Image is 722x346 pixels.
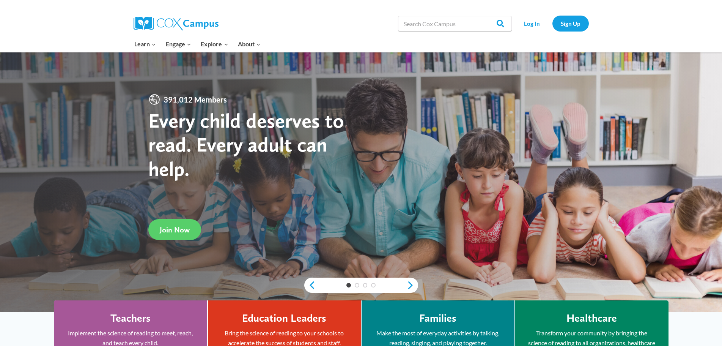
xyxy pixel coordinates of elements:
[346,283,351,288] a: 1
[148,219,201,240] a: Join Now
[398,16,512,31] input: Search Cox Campus
[304,281,316,290] a: previous
[304,278,418,293] div: content slider buttons
[242,312,326,325] h4: Education Leaders
[552,16,589,31] a: Sign Up
[134,17,219,30] img: Cox Campus
[363,283,368,288] a: 3
[134,39,156,49] span: Learn
[148,108,344,181] strong: Every child deserves to read. Every adult can help.
[355,283,359,288] a: 2
[110,312,151,325] h4: Teachers
[160,225,190,234] span: Join Now
[371,283,376,288] a: 4
[166,39,191,49] span: Engage
[407,281,418,290] a: next
[201,39,228,49] span: Explore
[566,312,617,325] h4: Healthcare
[516,16,589,31] nav: Secondary Navigation
[516,16,549,31] a: Log In
[238,39,261,49] span: About
[419,312,456,325] h4: Families
[130,36,266,52] nav: Primary Navigation
[160,93,230,106] span: 391,012 Members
